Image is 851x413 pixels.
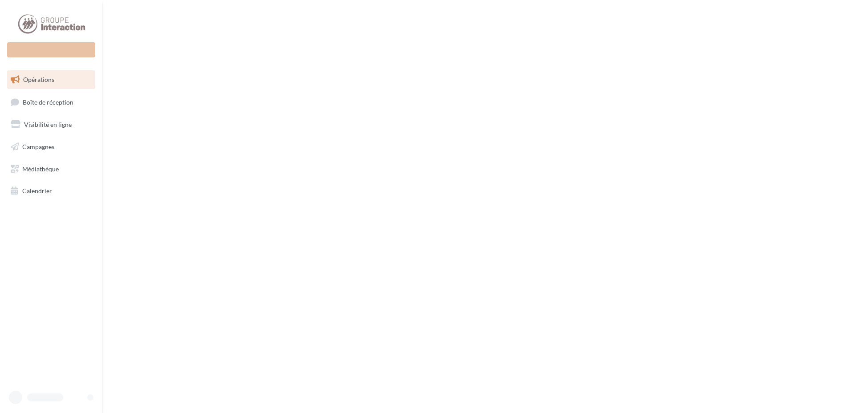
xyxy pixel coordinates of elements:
[5,138,97,156] a: Campagnes
[23,98,73,105] span: Boîte de réception
[22,143,54,150] span: Campagnes
[22,165,59,172] span: Médiathèque
[24,121,72,128] span: Visibilité en ligne
[7,42,95,57] div: Nouvelle campagne
[5,160,97,178] a: Médiathèque
[23,76,54,83] span: Opérations
[5,182,97,200] a: Calendrier
[5,93,97,112] a: Boîte de réception
[5,115,97,134] a: Visibilité en ligne
[5,70,97,89] a: Opérations
[22,187,52,194] span: Calendrier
